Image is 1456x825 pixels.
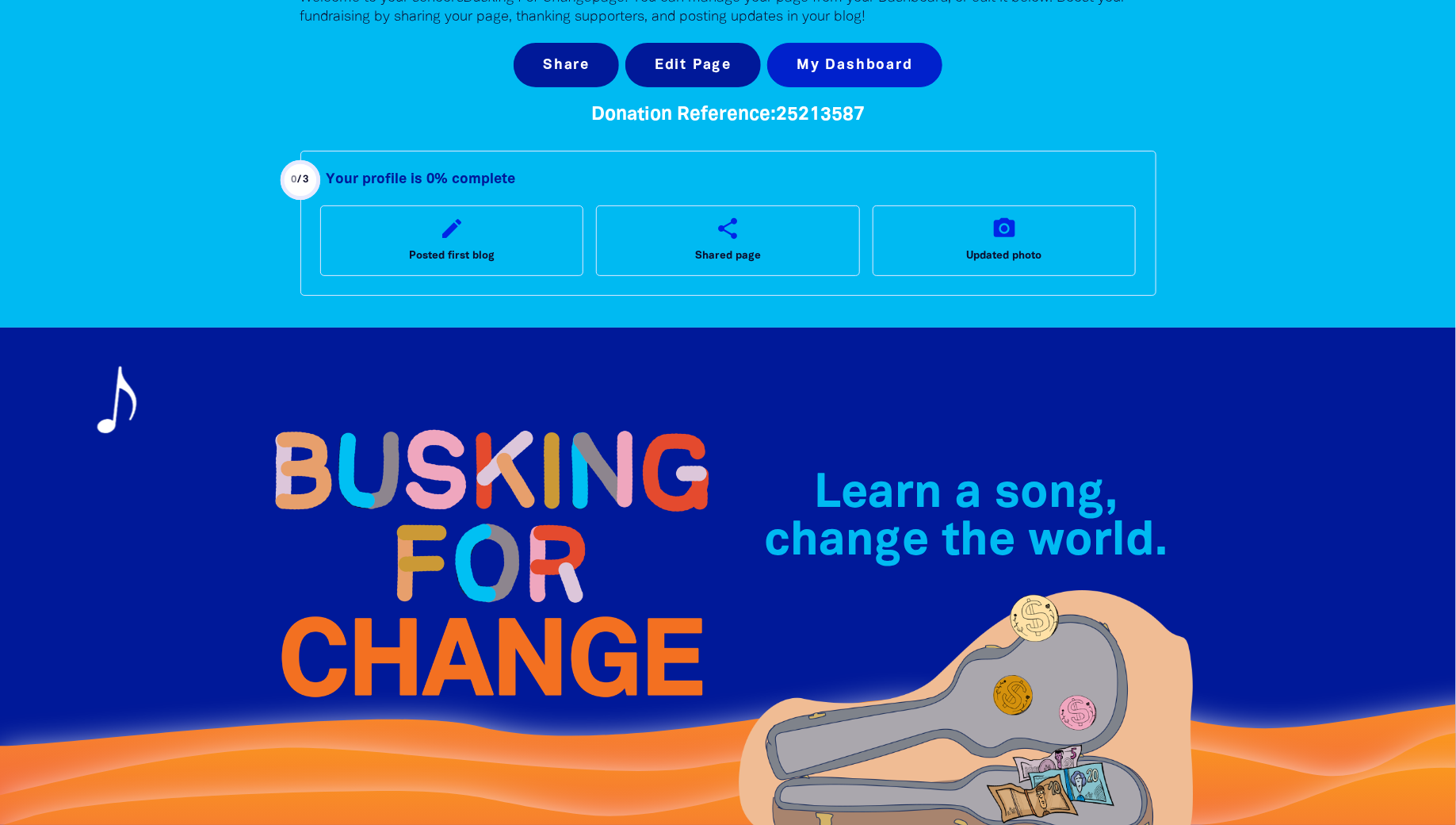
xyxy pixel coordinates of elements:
[695,247,761,266] span: Shared page
[409,247,495,266] span: Posted first blog
[291,175,297,184] span: 0
[514,43,619,87] button: Share
[767,43,942,87] a: My Dashboard
[715,216,740,241] i: share
[596,205,860,275] a: shareShared page
[764,473,1167,564] span: Learn a song, change the world.
[320,205,584,275] a: editPosted first blog
[591,106,865,124] span: Donation Reference: 25213587
[327,173,516,186] strong: Your profile is 0% complete
[967,247,1042,266] span: Updated photo
[992,216,1017,241] i: camera_alt
[439,216,464,241] i: edit
[625,43,761,87] button: Edit Page
[873,205,1137,275] a: camera_altUpdated photo
[291,171,309,190] div: / 3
